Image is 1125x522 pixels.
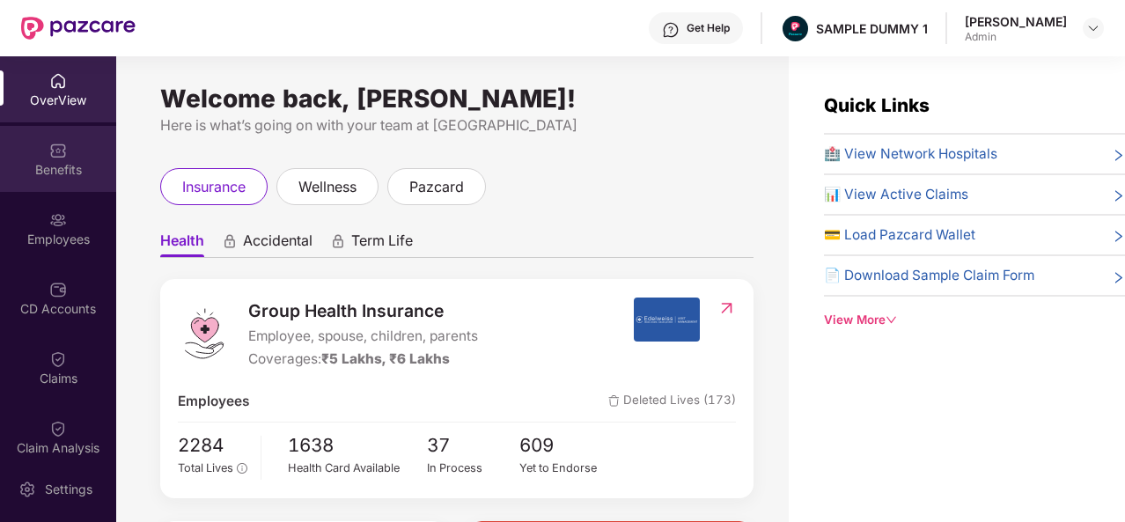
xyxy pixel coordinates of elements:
[409,176,464,198] span: pazcard
[687,21,730,35] div: Get Help
[717,299,736,317] img: RedirectIcon
[816,20,928,37] div: SAMPLE DUMMY 1
[237,463,246,473] span: info-circle
[18,481,36,498] img: svg+xml;base64,PHN2ZyBpZD0iU2V0dGluZy0yMHgyMCIgeG1sbnM9Imh0dHA6Ly93d3cudzMub3JnLzIwMDAvc3ZnIiB3aW...
[49,281,67,298] img: svg+xml;base64,PHN2ZyBpZD0iQ0RfQWNjb3VudHMiIGRhdGEtbmFtZT0iQ0QgQWNjb3VudHMiIHhtbG5zPSJodHRwOi8vd3...
[182,176,246,198] span: insurance
[824,184,968,205] span: 📊 View Active Claims
[49,420,67,437] img: svg+xml;base64,PHN2ZyBpZD0iQ2xhaW0iIHhtbG5zPSJodHRwOi8vd3d3LnczLm9yZy8yMDAwL3N2ZyIgd2lkdGg9IjIwIi...
[351,232,413,257] span: Term Life
[519,431,613,460] span: 609
[634,298,700,342] img: insurerIcon
[178,307,231,360] img: logo
[824,311,1125,329] div: View More
[298,176,357,198] span: wellness
[824,94,930,116] span: Quick Links
[49,350,67,368] img: svg+xml;base64,PHN2ZyBpZD0iQ2xhaW0iIHhtbG5zPSJodHRwOi8vd3d3LnczLm9yZy8yMDAwL3N2ZyIgd2lkdGg9IjIwIi...
[178,391,249,412] span: Employees
[178,461,233,474] span: Total Lives
[160,92,754,106] div: Welcome back, [PERSON_NAME]!
[662,21,680,39] img: svg+xml;base64,PHN2ZyBpZD0iSGVscC0zMngzMiIgeG1sbnM9Imh0dHA6Ly93d3cudzMub3JnLzIwMDAvc3ZnIiB3aWR0aD...
[248,298,478,324] span: Group Health Insurance
[1112,228,1125,246] span: right
[178,431,247,460] span: 2284
[248,349,478,370] div: Coverages:
[783,16,808,41] img: Pazcare_Alternative_logo-01-01.png
[248,326,478,347] span: Employee, spouse, children, parents
[288,431,427,460] span: 1638
[160,232,204,257] span: Health
[222,233,238,249] div: animation
[49,72,67,90] img: svg+xml;base64,PHN2ZyBpZD0iSG9tZSIgeG1sbnM9Imh0dHA6Ly93d3cudzMub3JnLzIwMDAvc3ZnIiB3aWR0aD0iMjAiIG...
[40,481,98,498] div: Settings
[824,224,975,246] span: 💳 Load Pazcard Wallet
[886,314,897,326] span: down
[49,142,67,159] img: svg+xml;base64,PHN2ZyBpZD0iQmVuZWZpdHMiIHhtbG5zPSJodHRwOi8vd3d3LnczLm9yZy8yMDAwL3N2ZyIgd2lkdGg9Ij...
[288,460,427,477] div: Health Card Available
[824,143,997,165] span: 🏥 View Network Hospitals
[427,431,520,460] span: 37
[608,391,736,412] span: Deleted Lives (173)
[1086,21,1100,35] img: svg+xml;base64,PHN2ZyBpZD0iRHJvcGRvd24tMzJ4MzIiIHhtbG5zPSJodHRwOi8vd3d3LnczLm9yZy8yMDAwL3N2ZyIgd2...
[427,460,520,477] div: In Process
[965,13,1067,30] div: [PERSON_NAME]
[1112,268,1125,286] span: right
[824,265,1034,286] span: 📄 Download Sample Claim Form
[160,114,754,136] div: Here is what’s going on with your team at [GEOGRAPHIC_DATA]
[243,232,312,257] span: Accidental
[608,395,620,407] img: deleteIcon
[1112,187,1125,205] span: right
[1112,147,1125,165] span: right
[965,30,1067,44] div: Admin
[321,350,450,367] span: ₹5 Lakhs, ₹6 Lakhs
[330,233,346,249] div: animation
[21,17,136,40] img: New Pazcare Logo
[49,211,67,229] img: svg+xml;base64,PHN2ZyBpZD0iRW1wbG95ZWVzIiB4bWxucz0iaHR0cDovL3d3dy53My5vcmcvMjAwMC9zdmciIHdpZHRoPS...
[519,460,613,477] div: Yet to Endorse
